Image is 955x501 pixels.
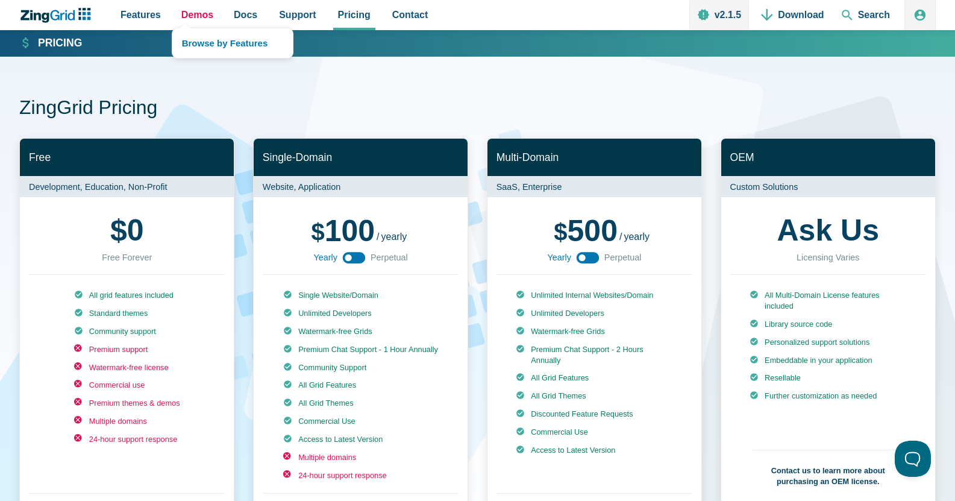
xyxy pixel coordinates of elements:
strong: 0 [110,215,144,245]
li: 24-hour support response [283,470,438,481]
li: Resellable [750,373,906,383]
span: Perpetual [371,250,408,265]
li: Unlimited Internal Websites/Domain [516,290,672,301]
h2: Multi-Domain [487,139,701,177]
li: Community support [74,326,180,337]
iframe: Toggle Customer Support [895,441,931,477]
a: Pricing [20,36,82,51]
li: Commercial Use [283,416,438,427]
div: Free Forever [102,250,152,265]
span: 100 [311,214,375,248]
h2: Free [20,139,234,177]
li: Watermark-free license [74,362,180,373]
span: 500 [554,214,618,248]
li: All Grid Features [516,373,672,383]
li: All Grid Features [283,380,438,391]
p: Contact us to learn more about purchasing an OEM license. [753,450,903,487]
span: $ [110,215,127,245]
strong: Pricing [38,38,82,49]
a: Browse by Features [172,28,293,58]
span: / [619,232,622,242]
span: Yearly [547,250,571,265]
li: Unlimited Developers [283,308,438,319]
li: Commercial Use [516,427,672,438]
li: All Grid Themes [516,391,672,402]
h1: ZingGrid Pricing [19,95,936,122]
span: Pricing [338,7,371,23]
span: / [377,232,379,242]
li: Access to Latest Version [283,434,438,445]
li: Embeddable in your application [750,355,906,366]
li: Standard themes [74,308,180,319]
li: Premium support [74,344,180,355]
p: SaaS, Enterprise [487,176,701,197]
span: Demos [181,7,213,23]
li: All grid features included [74,290,180,301]
span: Perpetual [604,250,642,265]
li: Watermark-free Grids [283,326,438,337]
span: yearly [624,232,650,242]
li: Premium Chat Support - 2 Hours Annually [516,344,672,366]
li: 24-hour support response [74,434,180,445]
li: All Grid Themes [283,398,438,409]
a: ZingChart Logo. Click to return to the homepage [19,8,97,23]
li: Further customization as needed [750,391,906,402]
span: Support [279,7,316,23]
li: Discounted Feature Requests [516,409,672,420]
span: Contact [392,7,428,23]
li: All Multi-Domain License features included [750,290,906,312]
h2: Single-Domain [254,139,468,177]
li: Community Support [283,362,438,373]
span: Docs [234,7,257,23]
li: Multiple domains [74,416,180,427]
div: Licensing Varies [797,250,860,265]
li: Premium themes & demos [74,398,180,409]
li: Personalized support solutions [750,337,906,348]
li: Single Website/Domain [283,290,438,301]
span: Yearly [314,250,337,265]
p: Website, Application [254,176,468,197]
li: Access to Latest Version [516,445,672,456]
p: Development, Education, Non-Profit [20,176,234,197]
li: Commercial use [74,380,180,391]
h2: OEM [721,139,935,177]
span: yearly [381,232,407,242]
p: Custom Solutions [721,176,935,197]
li: Unlimited Developers [516,308,672,319]
li: Library source code [750,319,906,330]
span: Features [121,7,161,23]
li: Multiple domains [283,452,438,463]
li: Premium Chat Support - 1 Hour Annually [283,344,438,355]
li: Watermark-free Grids [516,326,672,337]
strong: Ask Us [777,215,880,245]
